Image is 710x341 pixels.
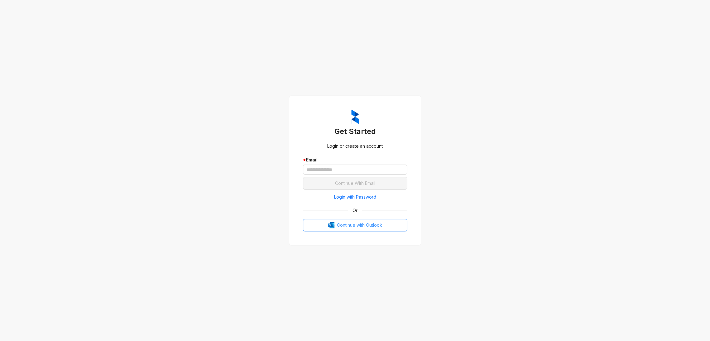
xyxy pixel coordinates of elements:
button: OutlookContinue with Outlook [303,219,407,231]
img: Outlook [328,222,334,228]
span: Or [348,207,362,214]
button: Continue With Email [303,177,407,190]
button: Login with Password [303,192,407,202]
div: Email [303,156,407,163]
div: Login or create an account [303,143,407,150]
img: ZumaIcon [351,110,359,124]
h3: Get Started [303,126,407,136]
span: Continue with Outlook [337,222,382,229]
span: Login with Password [334,194,376,200]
